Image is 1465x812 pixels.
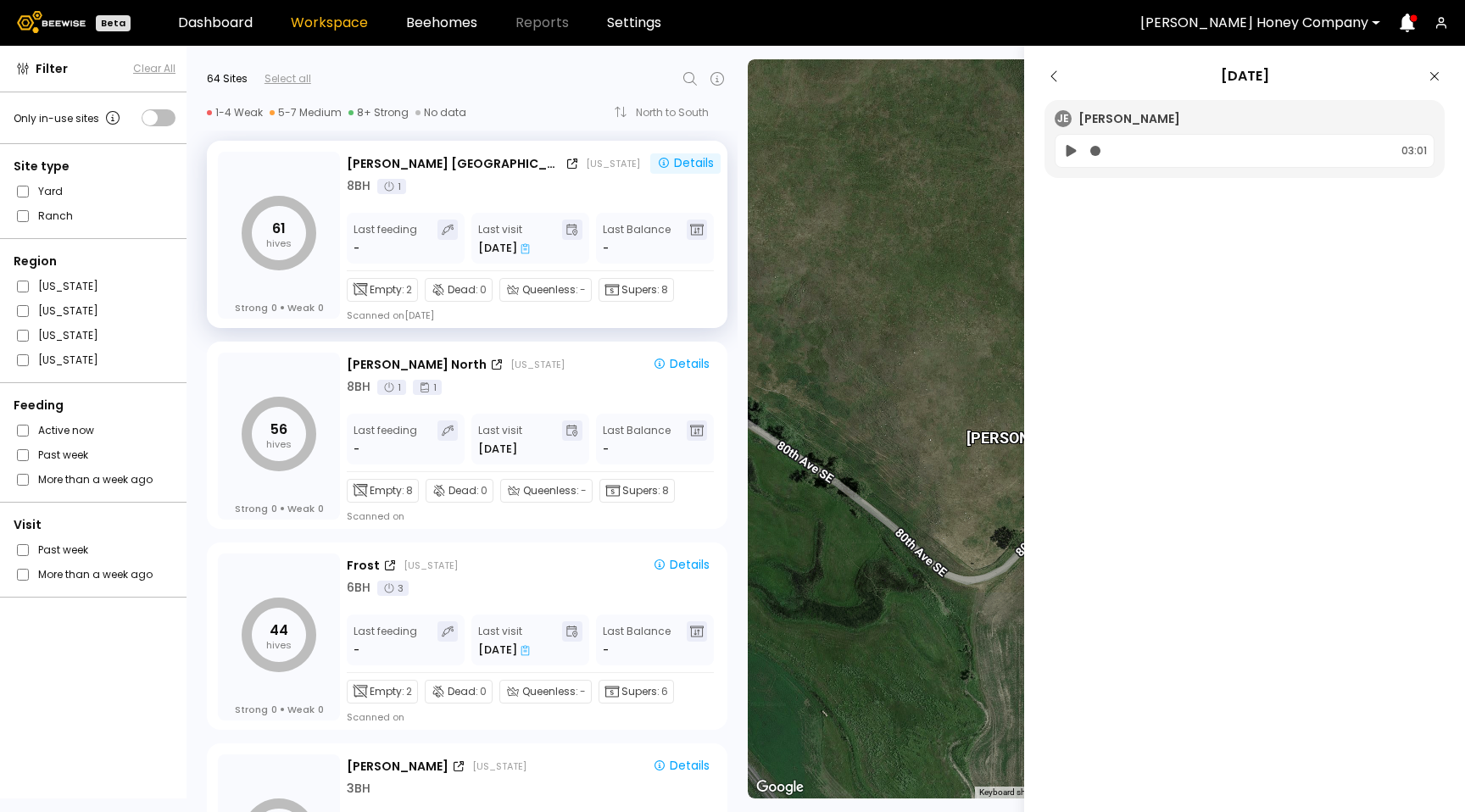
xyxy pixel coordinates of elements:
div: Details [653,557,710,572]
div: 64 Sites [207,71,248,86]
div: 1 [377,179,406,194]
tspan: hives [266,236,292,250]
div: Empty: [347,479,419,503]
label: [US_STATE] [38,277,98,295]
tspan: hives [266,638,292,652]
div: Details [657,155,714,170]
tspan: 61 [272,219,286,238]
div: Dead: [426,479,493,503]
div: 3 [377,581,409,596]
span: 0 [271,503,277,514]
div: 1 [377,380,406,395]
div: Only in-use sites [14,108,123,128]
div: Empty: [347,680,418,704]
label: [US_STATE] [38,326,98,344]
div: Scanned on [DATE] [347,309,434,322]
label: [US_STATE] [38,351,98,369]
div: [PERSON_NAME] [GEOGRAPHIC_DATA] [966,411,1233,447]
span: 0 [271,704,277,715]
div: Last feeding [354,220,417,257]
div: [DATE] [478,441,517,458]
a: Settings [607,16,661,30]
div: [US_STATE] [472,759,526,773]
div: 6 BH [347,579,370,597]
div: Last visit [478,420,522,458]
div: [US_STATE] [586,157,640,170]
img: Beewise logo [17,11,86,33]
span: 0 [318,704,324,715]
span: 2 [406,684,412,699]
div: Scanned on [347,509,404,523]
tspan: 56 [270,420,287,439]
div: [US_STATE] [404,559,458,572]
div: Dead: [425,680,493,704]
div: Frost [347,557,380,575]
span: 8 [661,282,668,298]
div: [DATE] [478,240,530,257]
span: 0 [271,302,277,314]
div: 1-4 Weak [207,106,263,120]
span: - [603,642,609,659]
div: - [354,642,361,659]
div: [PERSON_NAME] [347,758,448,776]
div: Beta [96,15,131,31]
div: Details [653,758,710,773]
div: 5-7 Medium [270,106,342,120]
div: JE [1055,110,1072,127]
div: Strong Weak [235,302,324,314]
span: 0 [318,503,324,514]
span: - [603,240,609,257]
button: Details [646,555,716,576]
div: 3 BH [347,780,370,798]
a: Beehomes [406,16,477,30]
span: 0 [481,483,487,498]
span: - [581,483,587,498]
div: Last feeding [354,420,417,458]
div: [PERSON_NAME] [GEOGRAPHIC_DATA] [347,155,562,173]
span: 2 [406,282,412,298]
div: Last feeding [354,621,417,659]
div: [DATE] [478,642,530,659]
span: 0 [318,302,324,314]
span: - [580,684,586,699]
a: Dashboard [178,16,253,30]
span: 8 [662,483,669,498]
div: - [354,240,361,257]
div: Supers: [599,479,675,503]
div: 8+ Strong [348,106,409,120]
span: 6 [661,684,668,699]
div: Last Balance [603,621,671,659]
div: Site type [14,158,175,175]
button: Details [650,153,721,174]
div: Queenless: [500,479,593,503]
div: [DATE] [1221,67,1269,86]
div: Last Balance [603,220,671,257]
div: Select all [265,71,311,86]
div: No data [415,106,466,120]
div: - [354,441,361,458]
div: Empty: [347,278,418,302]
span: 0 [480,684,487,699]
div: Queenless: [499,680,592,704]
button: Details [646,756,716,776]
div: North to South [636,108,721,118]
div: Details [653,356,710,371]
div: Feeding [14,397,175,414]
div: [PERSON_NAME] [1055,110,1180,127]
span: - [603,441,609,458]
label: Past week [38,541,88,559]
div: Supers: [599,680,674,704]
button: Clear All [133,61,175,76]
span: 8 [406,483,413,498]
div: Supers: [599,278,674,302]
a: Open this area in Google Maps (opens a new window) [752,776,808,798]
div: Last Balance [603,420,671,458]
div: Last visit [478,220,530,257]
div: Dead: [425,278,493,302]
div: Last visit [478,621,530,659]
div: [PERSON_NAME] North [347,356,487,374]
label: [US_STATE] [38,302,98,320]
label: Active now [38,421,94,439]
label: More than a week ago [38,470,153,488]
